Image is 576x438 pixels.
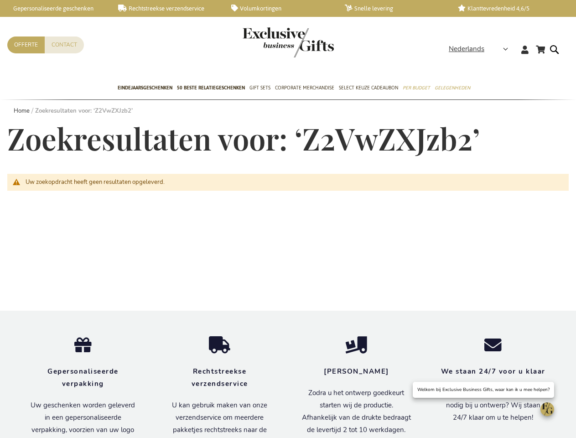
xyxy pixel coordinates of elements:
a: Gepersonaliseerde geschenken [5,5,104,12]
strong: Gepersonaliseerde verpakking [47,367,119,388]
strong: We staan 24/7 voor u klaar [441,367,545,376]
a: Rechtstreekse verzendservice [118,5,217,12]
a: Corporate Merchandise [275,77,334,100]
span: 50 beste relatiegeschenken [177,83,245,93]
span: Gelegenheden [435,83,470,93]
p: Zodra u het ontwerp goedkeurt starten wij de productie. Afhankelijk van de drukte bedraagt de lev... [302,387,411,436]
a: 50 beste relatiegeschenken [177,77,245,100]
a: Gift Sets [249,77,270,100]
div: Uw zoekopdracht heeft geen resultaten opgeleverd. [26,179,559,186]
a: store logo [243,27,288,57]
a: Klanttevredenheid 4,6/5 [458,5,557,12]
a: Contact [45,36,84,53]
span: Zoekresultaten voor: ‘Z2VwZXJzb2’ [7,119,480,158]
a: Gelegenheden [435,77,470,100]
span: Per Budget [403,83,430,93]
span: Corporate Merchandise [275,83,334,93]
a: Select Keuze Cadeaubon [339,77,398,100]
span: Gift Sets [249,83,270,93]
a: Volumkortingen [231,5,330,12]
p: Speciale verzoeken, vragen of hulp nodig bij u ontwerp? Wij staan 24/7 klaar om u te helpen! [438,387,548,424]
span: Nederlands [449,44,484,54]
span: Select Keuze Cadeaubon [339,83,398,93]
a: Snelle levering [345,5,444,12]
a: Home [14,107,30,115]
span: Eindejaarsgeschenken [118,83,172,93]
strong: Zoekresultaten voor: ‘Z2VwZXJzb2’ [35,107,133,115]
img: Exclusive Business gifts logo [243,27,334,57]
strong: [PERSON_NAME] [324,367,389,376]
a: Per Budget [403,77,430,100]
a: Offerte [7,36,45,53]
strong: Rechtstreekse verzendservice [192,367,248,388]
a: Eindejaarsgeschenken [118,77,172,100]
